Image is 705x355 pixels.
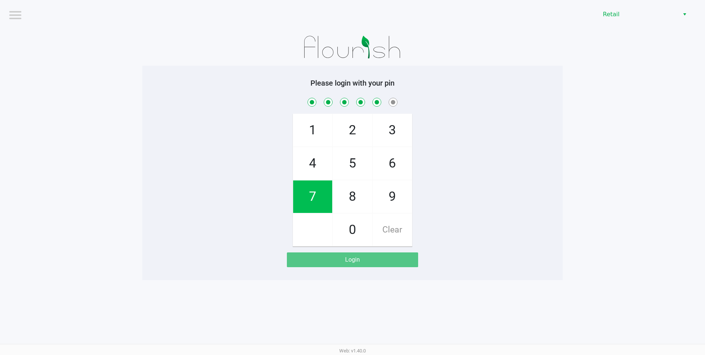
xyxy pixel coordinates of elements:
span: Web: v1.40.0 [339,348,366,354]
span: 0 [333,214,372,246]
h5: Please login with your pin [148,79,557,87]
span: 3 [373,114,412,147]
span: Clear [373,214,412,246]
span: 7 [293,180,332,213]
span: 2 [333,114,372,147]
span: 1 [293,114,332,147]
button: Select [679,8,690,21]
span: 9 [373,180,412,213]
span: 5 [333,147,372,180]
span: Retail [603,10,675,19]
span: 4 [293,147,332,180]
span: 6 [373,147,412,180]
span: 8 [333,180,372,213]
